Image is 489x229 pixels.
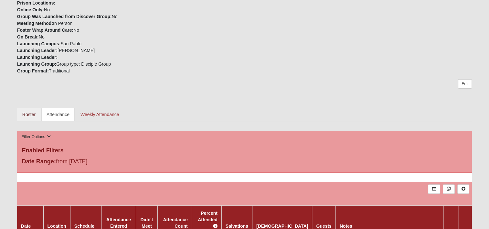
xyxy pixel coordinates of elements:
[17,34,39,39] strong: On Break:
[75,108,124,121] a: Weekly Attendance
[17,41,61,46] strong: Launching Campus:
[20,134,53,140] button: Filter Options
[443,184,455,194] a: Merge Records into Merge Template
[198,211,218,229] a: Percent Attended
[106,217,131,229] a: Attendance Entered
[140,217,153,229] a: Didn't Meet
[17,157,169,168] div: from [DATE]
[17,21,53,26] strong: Meeting Method:
[17,14,112,19] strong: Group Was Launched from Discover Group:
[17,48,58,53] strong: Launching Leader:
[163,217,187,229] a: Attendance Count
[22,147,467,154] h4: Enabled Filters
[458,79,472,89] a: Edit
[17,7,44,12] strong: Online Only:
[17,108,41,121] a: Roster
[41,108,75,121] a: Attendance
[428,184,440,194] a: Export to Excel
[17,61,56,67] strong: Launching Group:
[17,0,55,5] strong: Prison Locations:
[17,68,49,73] strong: Group Format:
[22,157,56,166] label: Date Range:
[17,27,73,33] strong: Foster Wrap Around Care:
[457,184,469,194] a: Alt+N
[17,55,58,60] strong: Launching Leader:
